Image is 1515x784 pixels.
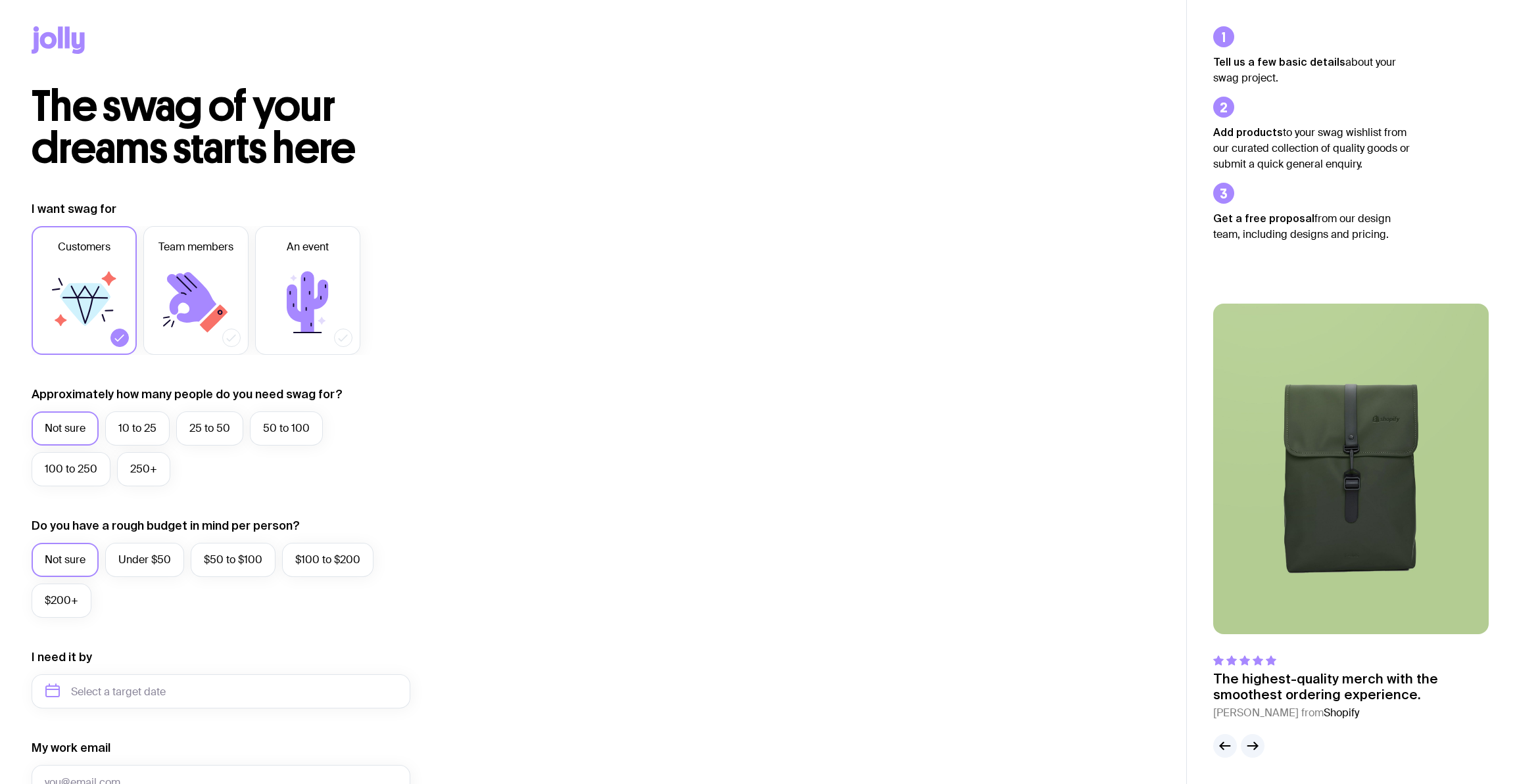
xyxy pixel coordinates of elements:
[58,239,110,255] span: Customers
[1213,124,1410,172] p: to your swag wishlist from our curated collection of quality goods or submit a quick general enqu...
[282,543,373,577] label: $100 to $200
[32,740,110,756] label: My work email
[1213,212,1314,224] strong: Get a free proposal
[32,649,92,665] label: I need it by
[1213,54,1410,86] p: about your swag project.
[1213,671,1489,703] p: The highest-quality merch with the smoothest ordering experience.
[287,239,329,255] span: An event
[32,386,343,402] label: Approximately how many people do you need swag for?
[158,239,233,255] span: Team members
[1324,706,1359,720] span: Shopify
[32,201,116,217] label: I want swag for
[176,411,243,446] label: 25 to 50
[117,452,170,486] label: 250+
[105,411,170,446] label: 10 to 25
[32,452,110,486] label: 100 to 250
[32,584,91,618] label: $200+
[32,674,410,708] input: Select a target date
[105,543,184,577] label: Under $50
[1213,126,1283,138] strong: Add products
[32,80,356,174] span: The swag of your dreams starts here
[1213,56,1345,68] strong: Tell us a few basic details
[1213,210,1410,242] p: from our design team, including designs and pricing.
[32,543,99,577] label: Not sure
[1213,705,1489,721] cite: [PERSON_NAME] from
[191,543,276,577] label: $50 to $100
[250,411,323,446] label: 50 to 100
[32,518,300,534] label: Do you have a rough budget in mind per person?
[32,411,99,446] label: Not sure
